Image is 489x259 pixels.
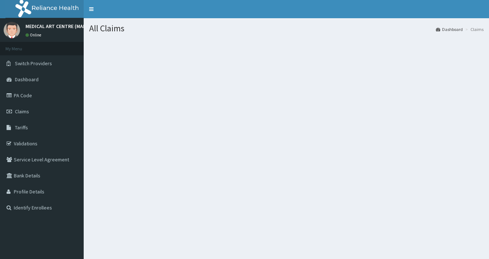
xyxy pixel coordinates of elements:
a: Online [25,32,43,38]
span: Switch Providers [15,60,52,67]
span: Tariffs [15,124,28,131]
p: MEDICAL ART CENTRE (MART MEDICARE) [25,24,114,29]
a: Dashboard [436,26,463,32]
li: Claims [464,26,484,32]
span: Claims [15,108,29,115]
img: User Image [4,22,20,38]
h1: All Claims [89,24,484,33]
span: Dashboard [15,76,39,83]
